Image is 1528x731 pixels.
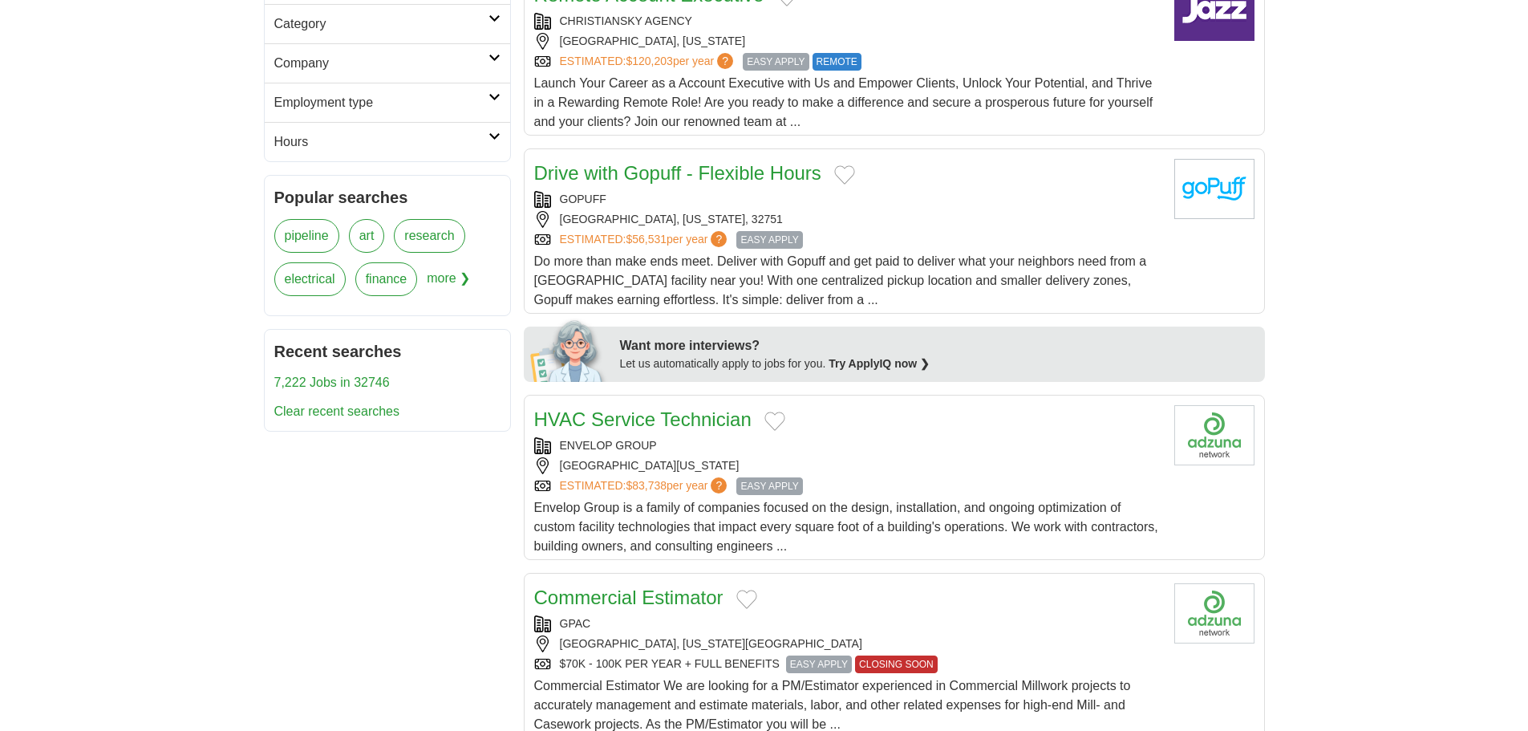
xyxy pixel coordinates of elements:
[534,211,1161,228] div: [GEOGRAPHIC_DATA], [US_STATE], 32751
[560,477,731,495] a: ESTIMATED:$83,738per year?
[736,477,802,495] span: EASY APPLY
[265,43,510,83] a: Company
[265,4,510,43] a: Category
[274,219,339,253] a: pipeline
[534,13,1161,30] div: CHRISTIANSKY AGENCY
[534,457,1161,474] div: [GEOGRAPHIC_DATA][US_STATE]
[813,53,861,71] span: REMOTE
[534,33,1161,50] div: [GEOGRAPHIC_DATA], [US_STATE]
[620,355,1255,372] div: Let us automatically apply to jobs for you.
[534,501,1158,553] span: Envelop Group is a family of companies focused on the design, installation, and ongoing optimizat...
[534,76,1153,128] span: Launch Your Career as a Account Executive with Us and Empower Clients, Unlock Your Potential, and...
[534,615,1161,632] div: GPAC
[764,412,785,431] button: Add to favorite jobs
[274,93,488,112] h2: Employment type
[626,479,667,492] span: $83,738
[560,53,737,71] a: ESTIMATED:$120,203per year?
[349,219,385,253] a: art
[534,162,821,184] a: Drive with Gopuff - Flexible Hours
[743,53,809,71] span: EASY APPLY
[274,132,488,152] h2: Hours
[265,122,510,161] a: Hours
[274,262,346,296] a: electrical
[534,636,1161,652] div: [GEOGRAPHIC_DATA], [US_STATE][GEOGRAPHIC_DATA]
[534,587,723,608] a: Commercial Estimator
[626,55,672,67] span: $120,203
[394,219,464,253] a: research
[265,83,510,122] a: Employment type
[274,404,400,418] a: Clear recent searches
[560,193,606,205] a: GOPUFF
[1174,405,1254,465] img: Company logo
[427,262,470,306] span: more ❯
[274,185,501,209] h2: Popular searches
[736,231,802,249] span: EASY APPLY
[274,339,501,363] h2: Recent searches
[620,336,1255,355] div: Want more interviews?
[711,477,727,493] span: ?
[534,679,1131,731] span: Commercial Estimator We are looking for a PM/Estimator experienced in Commercial Millwork project...
[560,231,731,249] a: ESTIMATED:$56,531per year?
[855,656,938,673] span: CLOSING SOON
[530,318,608,382] img: apply-iq-scientist.png
[534,437,1161,454] div: ENVELOP GROUP
[274,376,390,389] a: 7,222 Jobs in 32746
[717,53,733,69] span: ?
[534,408,752,430] a: HVAC Service Technician
[274,54,488,73] h2: Company
[736,590,757,609] button: Add to favorite jobs
[626,233,667,246] span: $56,531
[534,656,1161,673] div: $70K - 100K PER YEAR + FULL BENEFITS
[534,254,1147,307] span: Do more than make ends meet. Deliver with Gopuff and get paid to deliver what your neighbors need...
[834,165,855,185] button: Add to favorite jobs
[355,262,418,296] a: finance
[786,656,852,673] span: EASY APPLY
[1174,159,1254,219] img: goPuff logo
[1174,583,1254,644] img: Company logo
[711,231,727,247] span: ?
[829,357,930,370] a: Try ApplyIQ now ❯
[274,14,488,34] h2: Category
